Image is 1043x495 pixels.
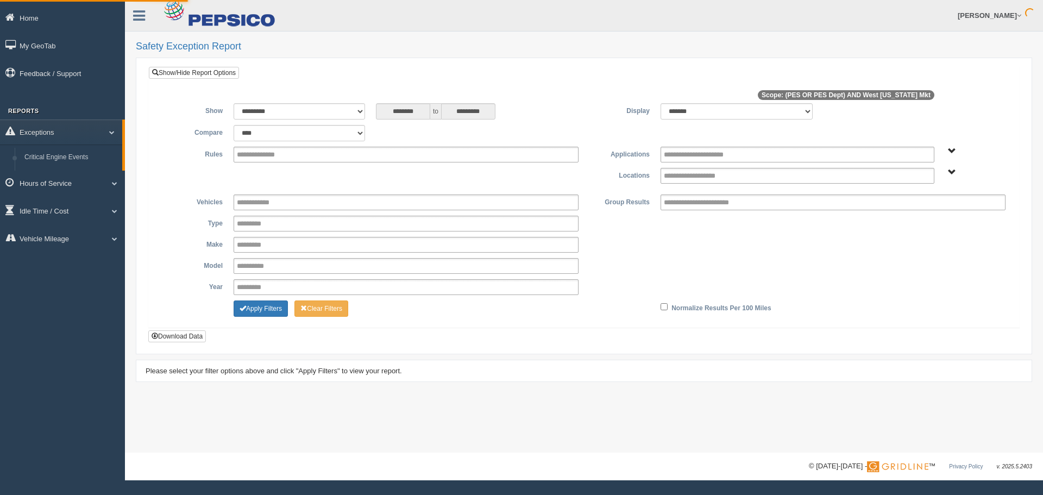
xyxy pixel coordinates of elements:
label: Make [157,237,228,250]
label: Compare [157,125,228,138]
label: Model [157,258,228,271]
a: Show/Hide Report Options [149,67,239,79]
div: © [DATE]-[DATE] - ™ [809,461,1032,472]
img: Gridline [867,461,928,472]
label: Vehicles [157,195,228,208]
label: Rules [157,147,228,160]
label: Locations [584,168,655,181]
label: Display [584,103,655,116]
label: Group Results [584,195,655,208]
span: to [430,103,441,120]
span: Please select your filter options above and click "Apply Filters" to view your report. [146,367,402,375]
label: Year [157,279,228,292]
button: Change Filter Options [234,300,288,317]
label: Type [157,216,228,229]
label: Normalize Results Per 100 Miles [671,300,771,314]
a: Privacy Policy [949,463,983,469]
span: Scope: (PES OR PES Dept) AND West [US_STATE] Mkt [758,90,934,100]
span: v. 2025.5.2403 [997,463,1032,469]
h2: Safety Exception Report [136,41,1032,52]
label: Show [157,103,228,116]
label: Applications [584,147,655,160]
button: Download Data [148,330,206,342]
button: Change Filter Options [294,300,348,317]
a: Critical Engine Event Trend [20,167,122,186]
a: Critical Engine Events [20,148,122,167]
